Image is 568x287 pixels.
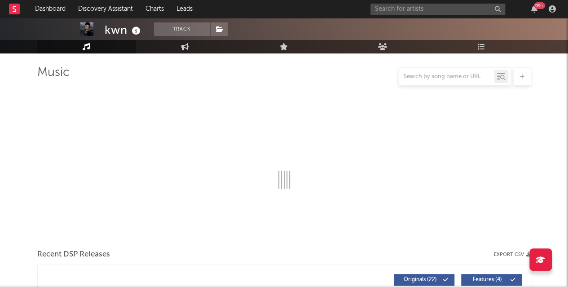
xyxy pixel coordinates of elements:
div: kwn [105,22,143,37]
span: Features ( 4 ) [467,277,508,283]
button: Export CSV [494,252,531,257]
div: 99 + [534,2,545,9]
button: Track [154,22,210,36]
input: Search by song name or URL [399,73,494,80]
button: Features(4) [461,274,522,286]
input: Search for artists [370,4,505,15]
button: 99+ [531,5,537,13]
span: Recent DSP Releases [37,249,110,260]
span: Originals ( 22 ) [400,277,441,283]
button: Originals(22) [394,274,454,286]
